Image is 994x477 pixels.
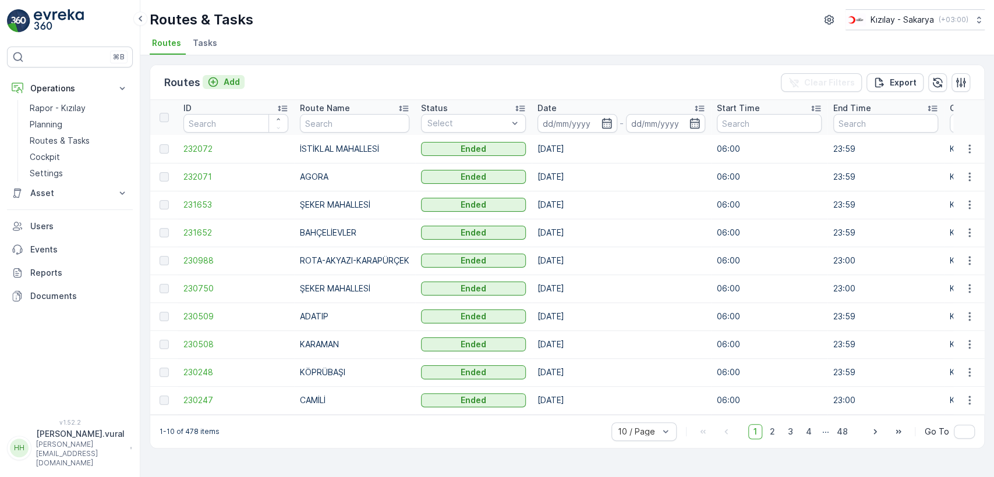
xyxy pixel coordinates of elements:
p: Date [537,102,557,114]
td: [DATE] [532,163,711,191]
p: Ended [461,394,486,406]
p: 23:59 [833,143,938,155]
p: 06:00 [717,311,822,322]
a: Reports [7,261,133,284]
p: Ended [461,283,486,294]
div: Toggle Row Selected [160,340,169,349]
img: logo_light-DOdMpM7g.png [34,9,84,33]
td: [DATE] [532,358,711,386]
p: End Time [833,102,871,114]
p: [PERSON_NAME].vural [36,428,125,440]
p: Export [890,77,917,88]
p: 23:59 [833,366,938,378]
p: Rapor - Kızılay [30,102,86,114]
span: 2 [765,424,780,439]
div: Toggle Row Selected [160,368,169,377]
p: Route Name [300,102,350,114]
p: 1-10 of 478 items [160,427,220,436]
input: dd/mm/yyyy [537,114,617,133]
a: Users [7,215,133,238]
p: ID [183,102,192,114]
p: Ended [461,255,486,266]
span: 4 [801,424,817,439]
input: Search [833,114,938,133]
a: 230509 [183,311,288,322]
div: Toggle Row Selected [160,284,169,293]
p: Ended [461,171,486,183]
p: 06:00 [717,199,822,211]
button: Add [203,75,245,89]
td: [DATE] [532,330,711,358]
a: 232071 [183,171,288,183]
button: Ended [421,254,526,268]
p: 06:00 [717,171,822,183]
p: İSTİKLAL MAHALLESİ [300,143,409,155]
p: Status [421,102,448,114]
div: Toggle Row Selected [160,228,169,237]
button: Ended [421,337,526,351]
a: Rapor - Kızılay [25,100,133,116]
a: Routes & Tasks [25,133,133,149]
p: Settings [30,168,63,179]
p: 23:00 [833,394,938,406]
button: Asset [7,181,133,205]
p: 23:59 [833,311,938,322]
p: Ended [461,366,486,378]
a: 231653 [183,199,288,211]
p: Ended [461,311,486,322]
p: 06:00 [717,227,822,238]
a: Events [7,238,133,261]
td: [DATE] [532,386,711,414]
p: 23:00 [833,255,938,266]
button: Ended [421,309,526,323]
div: Toggle Row Selected [160,172,169,181]
p: ŞEKER MAHALLESİ [300,199,409,211]
a: 230750 [183,283,288,294]
div: Toggle Row Selected [160,312,169,321]
p: BAHÇELİEVLER [300,227,409,238]
p: Ended [461,199,486,211]
span: Routes [152,37,181,49]
p: KÖPRÜBAŞI [300,366,409,378]
p: Routes & Tasks [150,10,253,29]
button: Clear Filters [781,73,862,92]
img: logo [7,9,30,33]
p: [PERSON_NAME][EMAIL_ADDRESS][DOMAIN_NAME] [36,440,125,468]
p: CAMİLİ [300,394,409,406]
button: Ended [421,142,526,156]
p: ⌘B [113,52,125,62]
p: 06:00 [717,255,822,266]
td: [DATE] [532,135,711,163]
p: Operations [30,83,109,94]
a: 230508 [183,339,288,350]
img: k%C4%B1z%C4%B1lay_DTAvauz.png [846,13,866,26]
td: [DATE] [532,219,711,247]
span: Go To [925,426,949,437]
p: ŞEKER MAHALLESİ [300,283,409,294]
span: 48 [832,424,853,439]
p: 06:00 [717,283,822,294]
p: Ended [461,227,486,238]
a: 230988 [183,255,288,266]
td: [DATE] [532,191,711,219]
p: Routes [164,74,200,91]
a: 231652 [183,227,288,238]
p: 23:59 [833,227,938,238]
span: Tasks [193,37,217,49]
button: HH[PERSON_NAME].vural[PERSON_NAME][EMAIL_ADDRESS][DOMAIN_NAME] [7,428,133,468]
div: Toggle Row Selected [160,256,169,265]
p: Events [30,244,128,255]
a: 230247 [183,394,288,406]
p: KARAMAN [300,339,409,350]
p: ... [822,424,829,439]
a: Settings [25,165,133,181]
span: 3 [783,424,798,439]
p: Asset [30,187,109,199]
a: 230248 [183,366,288,378]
